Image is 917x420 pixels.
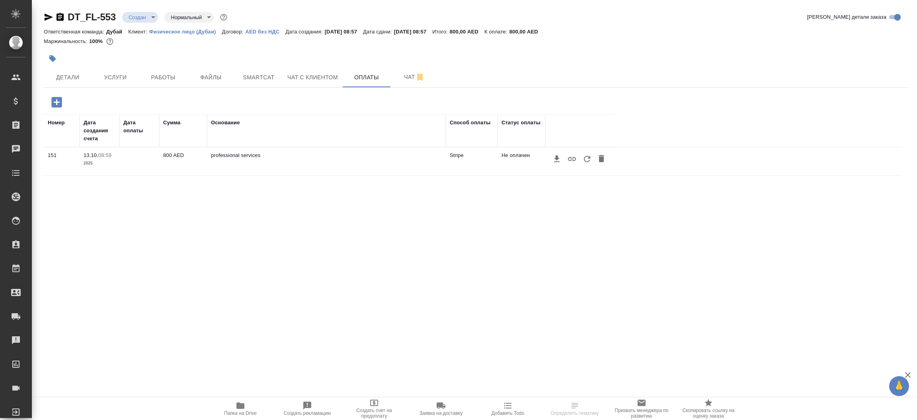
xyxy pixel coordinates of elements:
p: Клиент: [128,29,149,35]
button: Создан [126,14,148,21]
button: Скопировать ссылку для ЯМессенджера [44,12,53,22]
button: Доп статусы указывают на важность/срочность заказа [219,12,229,22]
div: Дата создания счета [84,119,115,143]
p: 2025 [84,159,115,167]
p: Дубай [106,29,129,35]
button: Скачать [549,151,564,167]
button: Удалить [595,151,608,167]
svg: Отписаться [415,73,425,82]
p: Физическое лицо (Дубаи) [149,29,222,35]
p: Ответственная команда: [44,29,106,35]
div: Основание [211,119,240,127]
span: Файлы [192,73,230,82]
p: К оплате: [484,29,509,35]
span: Чат [395,72,433,82]
td: 151 [44,147,80,175]
span: Услуги [96,73,135,82]
div: Способ оплаты [450,119,490,127]
button: Скопировать ссылку [55,12,65,22]
p: 800,00 AED [450,29,484,35]
p: Договор: [222,29,246,35]
span: Детали [49,73,87,82]
p: 08:59 [98,152,111,158]
div: Создан [122,12,158,23]
p: Маржинальность: [44,38,89,44]
p: Дата создания: [285,29,324,35]
td: Stripe [446,147,498,175]
div: Сумма [163,119,180,127]
span: Работы [144,73,182,82]
span: Чат с клиентом [287,73,338,82]
a: Физическое лицо (Дубаи) [149,28,222,35]
p: 800,00 AED [509,29,544,35]
td: 800 AED [159,147,207,175]
button: Добавить оплату [46,94,68,110]
div: Создан [164,12,214,23]
td: professional services [207,147,446,175]
span: [PERSON_NAME] детали заказа [807,13,886,21]
button: Нормальный [168,14,204,21]
p: Итого: [432,29,449,35]
p: AED без НДС [245,29,285,35]
span: 🙏 [892,378,906,394]
a: DT_FL-553 [68,12,116,22]
a: AED без НДС [245,28,285,35]
p: 100% [89,38,105,44]
td: Не оплачен [498,147,545,175]
div: Номер [48,119,65,127]
button: 🙏 [889,376,909,396]
p: 13.10, [84,152,98,158]
div: Статус оплаты [501,119,540,127]
span: Оплаты [347,73,386,82]
button: Добавить тэг [44,50,61,67]
button: 0.00 AED; [105,36,115,47]
p: [DATE] 08:57 [325,29,363,35]
p: Дата сдачи: [363,29,394,35]
button: Обновить статус [579,151,595,167]
button: Получить ссылку в буфер обмена [564,151,579,167]
span: Smartcat [240,73,278,82]
div: Дата оплаты [123,119,155,135]
p: [DATE] 08:57 [394,29,433,35]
